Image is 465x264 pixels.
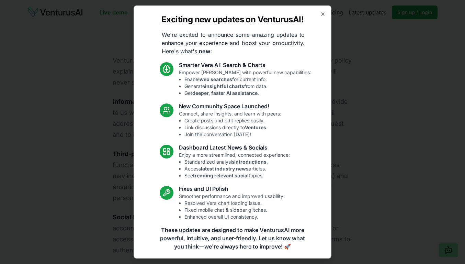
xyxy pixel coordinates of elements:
[184,207,285,213] li: Fixed mobile chat & sidebar glitches.
[179,110,281,138] p: Connect, share insights, and learn with peers:
[201,166,249,172] strong: latest industry news
[184,90,311,97] li: Get .
[184,131,281,138] li: Join the conversation [DATE]!
[192,90,258,96] strong: deeper, faster AI assistance
[205,83,244,89] strong: insightful charts
[184,117,281,124] li: Create posts and edit replies easily.
[179,102,281,110] h3: New Community Space Launched!
[179,185,285,193] h3: Fixes and UI Polish
[179,69,311,97] p: Empower [PERSON_NAME] with powerful new capabilities:
[184,158,290,165] li: Standardized analysis .
[184,213,285,220] li: Enhanced overall UI consistency.
[161,14,304,25] h2: Exciting new updates on VenturusAI!
[179,193,285,220] p: Smoother performance and improved usability:
[184,76,311,83] li: Enable for current info.
[184,200,285,207] li: Resolved Vera chart loading issue.
[179,61,311,69] h3: Smarter Vera AI: Search & Charts
[199,48,211,55] strong: new
[156,31,310,55] p: We're excited to announce some amazing updates to enhance your experience and boost your producti...
[184,83,311,90] li: Generate from data.
[245,124,266,130] strong: Ventures
[234,159,266,165] strong: introductions
[156,226,309,251] p: These updates are designed to make VenturusAI more powerful, intuitive, and user-friendly. Let us...
[184,172,290,179] li: See topics.
[200,76,232,82] strong: web searches
[179,143,290,152] h3: Dashboard Latest News & Socials
[193,173,249,178] strong: trending relevant social
[184,124,281,131] li: Link discussions directly to .
[179,152,290,179] p: Enjoy a more streamlined, connected experience:
[184,165,290,172] li: Access articles.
